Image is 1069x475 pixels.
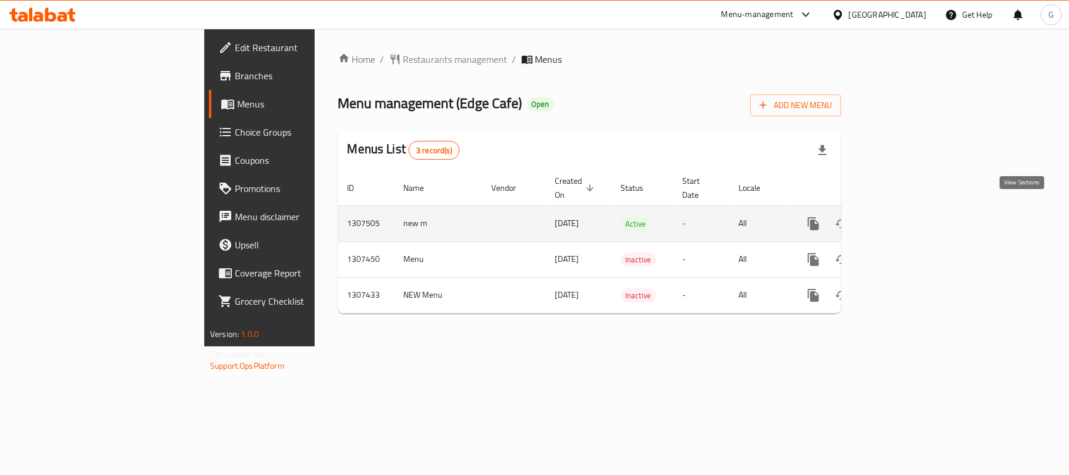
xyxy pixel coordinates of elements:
span: [DATE] [555,215,579,231]
a: Branches [209,62,383,90]
span: Menus [237,97,373,111]
button: more [800,210,828,238]
span: Vendor [492,181,532,195]
h2: Menus List [348,140,460,160]
button: Change Status [828,245,856,274]
a: Menu disclaimer [209,203,383,231]
span: Upsell [235,238,373,252]
th: Actions [790,170,922,206]
div: Total records count [409,141,460,160]
li: / [512,52,517,66]
span: Branches [235,69,373,83]
span: Open [527,99,554,109]
span: Created On [555,174,598,202]
span: Inactive [621,289,656,302]
span: Version: [210,326,239,342]
button: more [800,281,828,309]
td: - [673,277,730,313]
span: Status [621,181,659,195]
span: 1.0.0 [241,326,259,342]
span: Menus [535,52,562,66]
nav: breadcrumb [338,52,841,66]
button: more [800,245,828,274]
span: Locale [739,181,776,195]
div: Menu-management [721,8,794,22]
td: - [673,241,730,277]
a: Edit Restaurant [209,33,383,62]
span: Name [404,181,440,195]
a: Menus [209,90,383,118]
span: Start Date [683,174,716,202]
span: G [1048,8,1054,21]
td: NEW Menu [394,277,483,313]
td: All [730,206,790,241]
a: Coupons [209,146,383,174]
div: Export file [808,136,837,164]
button: Add New Menu [750,95,841,116]
table: enhanced table [338,170,922,314]
a: Choice Groups [209,118,383,146]
a: Grocery Checklist [209,287,383,315]
span: 3 record(s) [409,145,459,156]
a: Coverage Report [209,259,383,287]
td: - [673,206,730,241]
span: Edit Restaurant [235,41,373,55]
span: Inactive [621,253,656,267]
button: Change Status [828,281,856,309]
td: new m [394,206,483,241]
a: Upsell [209,231,383,259]
span: Coupons [235,153,373,167]
span: ID [348,181,370,195]
a: Support.OpsPlatform [210,358,285,373]
span: Active [621,217,651,231]
td: Menu [394,241,483,277]
span: Grocery Checklist [235,294,373,308]
span: Choice Groups [235,125,373,139]
span: Restaurants management [403,52,508,66]
span: Promotions [235,181,373,196]
span: Add New Menu [760,98,832,113]
span: Coverage Report [235,266,373,280]
div: [GEOGRAPHIC_DATA] [849,8,926,21]
span: [DATE] [555,251,579,267]
td: All [730,241,790,277]
div: Open [527,97,554,112]
span: [DATE] [555,287,579,302]
span: Menu disclaimer [235,210,373,224]
a: Promotions [209,174,383,203]
td: All [730,277,790,313]
div: Inactive [621,288,656,302]
span: Menu management ( Edge Cafe ) [338,90,522,116]
span: Get support on: [210,346,264,362]
a: Restaurants management [389,52,508,66]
